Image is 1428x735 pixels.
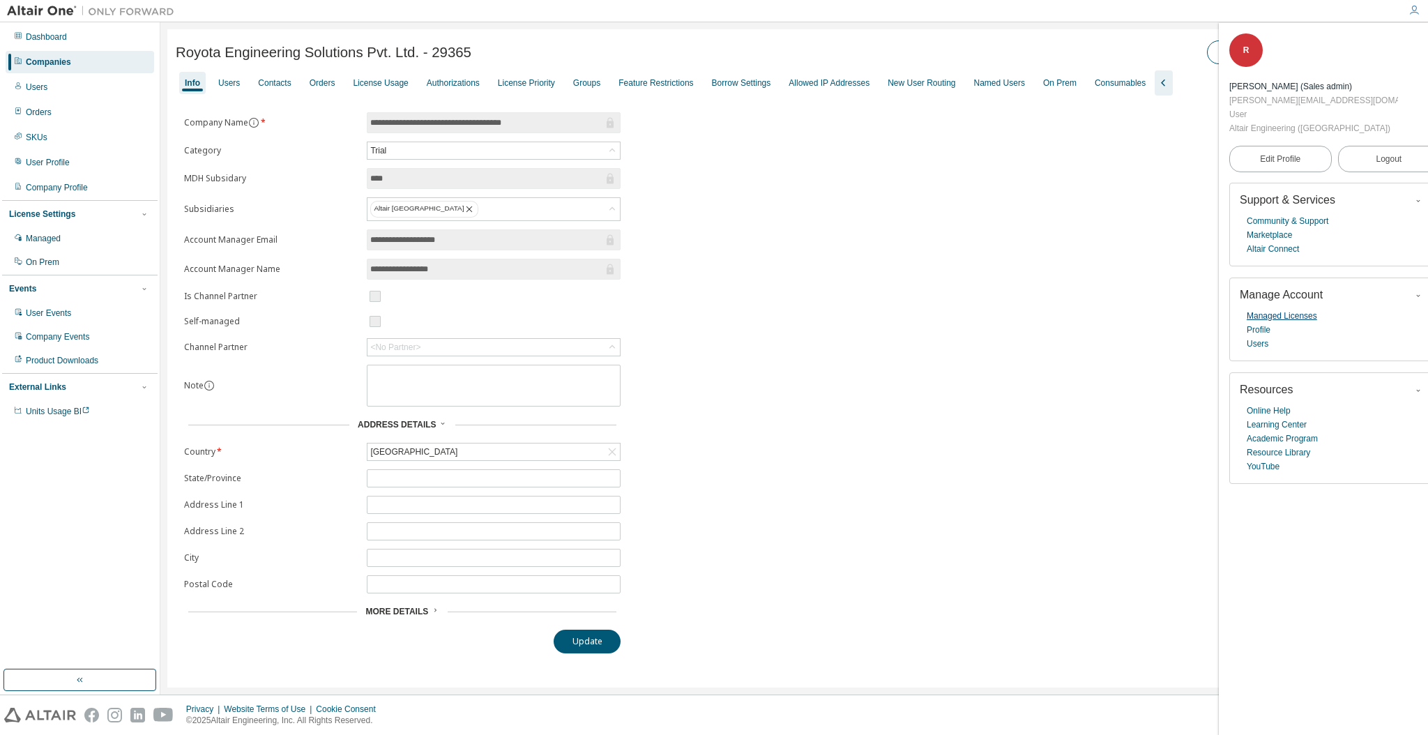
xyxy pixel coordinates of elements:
[176,45,471,61] span: Royota Engineering Solutions Pvt. Ltd. - 29365
[1376,152,1402,166] span: Logout
[427,77,480,89] div: Authorizations
[1207,40,1290,64] button: Activity Log
[498,77,555,89] div: License Priority
[1240,194,1335,206] span: Support & Services
[26,132,47,143] div: SKUs
[184,264,358,275] label: Account Manager Name
[184,499,358,510] label: Address Line 1
[26,31,67,43] div: Dashboard
[1247,404,1291,418] a: Online Help
[1247,228,1292,242] a: Marketplace
[365,607,428,616] span: More Details
[554,630,621,653] button: Update
[184,117,358,128] label: Company Name
[184,204,358,215] label: Subsidiaries
[184,342,358,353] label: Channel Partner
[184,579,358,590] label: Postal Code
[130,708,145,722] img: linkedin.svg
[367,444,620,460] div: [GEOGRAPHIC_DATA]
[153,708,174,722] img: youtube.svg
[1247,242,1299,256] a: Altair Connect
[1247,418,1307,432] a: Learning Center
[4,708,76,722] img: altair_logo.svg
[367,142,620,159] div: Trial
[573,77,600,89] div: Groups
[1229,146,1332,172] a: Edit Profile
[310,77,335,89] div: Orders
[1247,446,1310,460] a: Resource Library
[184,526,358,537] label: Address Line 2
[789,77,869,89] div: Allowed IP Addresses
[184,145,358,156] label: Category
[204,380,215,391] button: information
[712,77,771,89] div: Borrow Settings
[186,715,384,727] p: © 2025 Altair Engineering, Inc. All Rights Reserved.
[358,420,436,430] span: Address Details
[26,308,71,319] div: User Events
[26,257,59,268] div: On Prem
[1243,45,1249,55] span: R
[84,708,99,722] img: facebook.svg
[368,143,388,158] div: Trial
[1043,77,1077,89] div: On Prem
[367,198,620,220] div: Altair [GEOGRAPHIC_DATA]
[974,77,1025,89] div: Named Users
[1260,153,1300,165] span: Edit Profile
[1247,432,1318,446] a: Academic Program
[370,201,478,218] div: Altair [GEOGRAPHIC_DATA]
[224,704,316,715] div: Website Terms of Use
[1229,121,1398,135] div: Altair Engineering ([GEOGRAPHIC_DATA])
[1229,93,1398,107] div: [PERSON_NAME][EMAIL_ADDRESS][DOMAIN_NAME]
[184,552,358,563] label: City
[184,379,204,391] label: Note
[888,77,955,89] div: New User Routing
[368,444,459,460] div: [GEOGRAPHIC_DATA]
[1229,107,1398,121] div: User
[353,77,408,89] div: License Usage
[1247,214,1328,228] a: Community & Support
[1229,79,1398,93] div: Rahul Ponginan (Sales admin)
[184,473,358,484] label: State/Province
[185,77,200,89] div: Info
[316,704,383,715] div: Cookie Consent
[218,77,240,89] div: Users
[370,342,420,353] div: <No Partner>
[26,355,98,366] div: Product Downloads
[1095,77,1146,89] div: Consumables
[1247,309,1317,323] a: Managed Licenses
[1240,289,1323,301] span: Manage Account
[107,708,122,722] img: instagram.svg
[186,704,224,715] div: Privacy
[184,234,358,245] label: Account Manager Email
[9,209,75,220] div: License Settings
[26,233,61,244] div: Managed
[9,381,66,393] div: External Links
[7,4,181,18] img: Altair One
[26,107,52,118] div: Orders
[184,173,358,184] label: MDH Subsidary
[1247,460,1279,473] a: YouTube
[1247,337,1268,351] a: Users
[26,56,71,68] div: Companies
[26,407,90,416] span: Units Usage BI
[367,339,620,356] div: <No Partner>
[26,82,47,93] div: Users
[26,157,70,168] div: User Profile
[184,316,358,327] label: Self-managed
[26,182,88,193] div: Company Profile
[248,117,259,128] button: information
[26,331,89,342] div: Company Events
[184,291,358,302] label: Is Channel Partner
[618,77,693,89] div: Feature Restrictions
[9,283,36,294] div: Events
[1240,384,1293,395] span: Resources
[1247,323,1270,337] a: Profile
[184,446,358,457] label: Country
[258,77,291,89] div: Contacts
